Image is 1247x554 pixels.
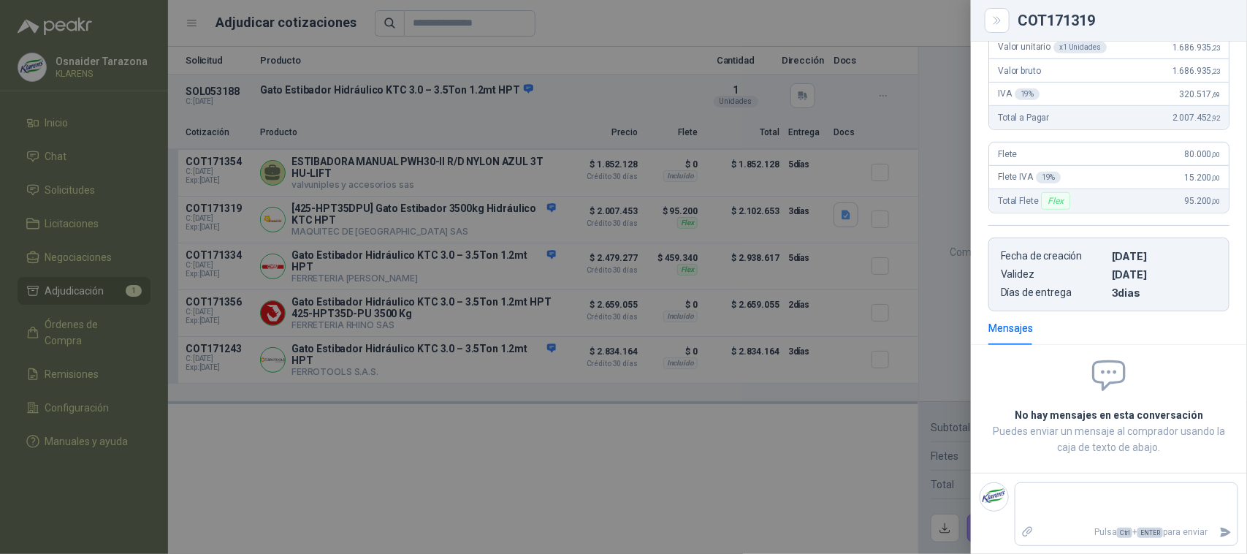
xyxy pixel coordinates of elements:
[998,88,1040,100] span: IVA
[1211,67,1220,75] span: ,23
[1018,13,1229,28] div: COT171319
[1211,174,1220,182] span: ,00
[1137,528,1163,538] span: ENTER
[1211,197,1220,205] span: ,00
[1211,91,1220,99] span: ,69
[1001,268,1106,281] p: Validez
[1184,149,1220,159] span: 80.000
[1053,42,1107,53] div: x 1 Unidades
[1112,287,1217,299] p: 3 dias
[1015,88,1040,100] div: 19 %
[1040,520,1214,545] p: Pulsa + para enviar
[1036,172,1061,183] div: 19 %
[988,423,1229,455] p: Puedes enviar un mensaje al comprador usando la caja de texto de abajo.
[998,113,1049,123] span: Total a Pagar
[1117,528,1132,538] span: Ctrl
[1184,196,1220,206] span: 95.200
[998,66,1040,76] span: Valor bruto
[1112,250,1217,262] p: [DATE]
[1015,520,1040,545] label: Adjuntar archivos
[998,172,1061,183] span: Flete IVA
[988,12,1006,29] button: Close
[998,192,1073,210] span: Total Flete
[1112,268,1217,281] p: [DATE]
[1213,520,1238,545] button: Enviar
[1179,89,1220,99] span: 320.517
[988,407,1229,423] h2: No hay mensajes en esta conversación
[1001,287,1106,299] p: Días de entrega
[980,483,1008,511] img: Company Logo
[1211,44,1220,52] span: ,23
[1211,114,1220,122] span: ,92
[1172,113,1220,123] span: 2.007.452
[1001,250,1106,262] p: Fecha de creación
[988,320,1033,336] div: Mensajes
[998,42,1107,53] span: Valor unitario
[1172,66,1220,76] span: 1.686.935
[1184,172,1220,183] span: 15.200
[1172,42,1220,53] span: 1.686.935
[1211,151,1220,159] span: ,00
[1041,192,1069,210] div: Flex
[998,149,1017,159] span: Flete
